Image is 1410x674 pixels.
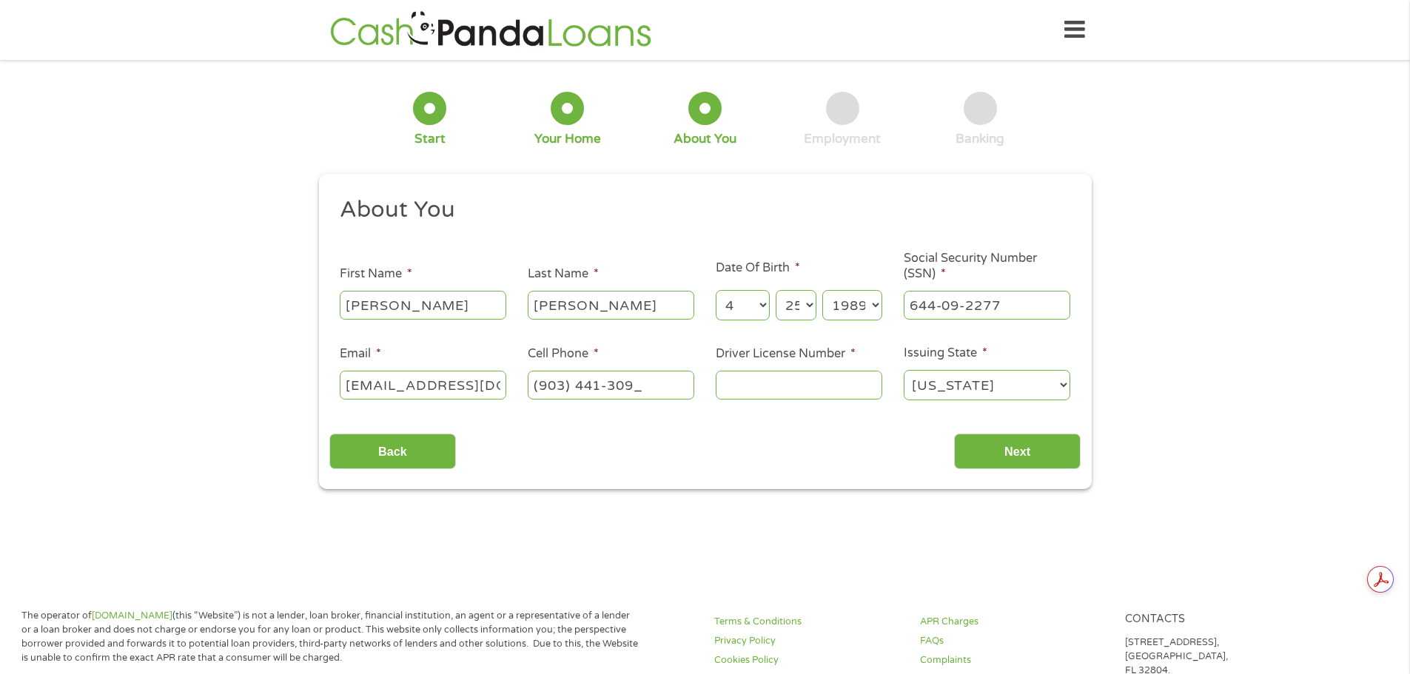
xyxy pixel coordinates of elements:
[714,615,902,629] a: Terms & Conditions
[804,131,881,147] div: Employment
[528,291,694,319] input: Smith
[340,195,1059,225] h2: About You
[714,653,902,667] a: Cookies Policy
[528,371,694,399] input: (541) 754-3010
[904,251,1070,282] label: Social Security Number (SSN)
[1125,613,1313,627] h4: Contacts
[920,615,1108,629] a: APR Charges
[674,131,736,147] div: About You
[956,131,1004,147] div: Banking
[340,346,381,362] label: Email
[920,634,1108,648] a: FAQs
[326,9,656,51] img: GetLoanNow Logo
[904,346,987,361] label: Issuing State
[340,266,412,282] label: First Name
[716,346,856,362] label: Driver License Number
[340,291,506,319] input: John
[954,434,1081,470] input: Next
[528,346,599,362] label: Cell Phone
[920,653,1108,667] a: Complaints
[534,131,601,147] div: Your Home
[92,610,172,621] a: [DOMAIN_NAME]
[21,609,639,665] p: The operator of (this “Website”) is not a lender, loan broker, financial institution, an agent or...
[716,260,800,276] label: Date Of Birth
[528,266,599,282] label: Last Name
[414,131,446,147] div: Start
[714,634,902,648] a: Privacy Policy
[904,291,1070,319] input: 078-05-1120
[329,434,456,470] input: Back
[340,371,506,399] input: john@gmail.com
